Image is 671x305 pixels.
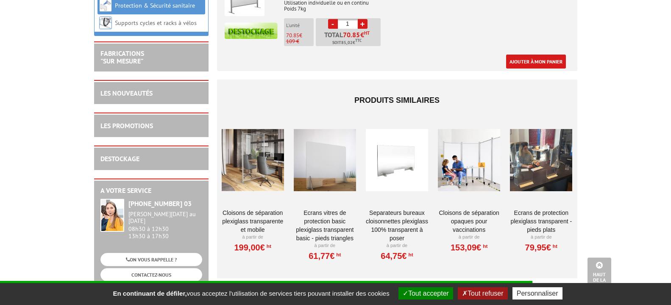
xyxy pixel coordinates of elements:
a: 153,09€HT [451,245,487,250]
h2: A votre service [100,187,202,195]
span: 70.85 [286,32,299,39]
sup: HT [334,252,341,258]
a: CONTACTEZ-NOUS [100,268,202,281]
a: - [328,19,338,29]
a: ECRANS VITRES DE PROTECTION BASIC PLEXIGLASS TRANSPARENT BASIC - pieds triangles [294,209,356,242]
sup: HT [364,30,370,36]
p: À partir de [510,234,572,241]
a: DESTOCKAGE [100,154,139,163]
p: À partir de [438,234,500,241]
img: widget-service.jpg [100,199,124,232]
p: 109 € [286,38,314,44]
a: FABRICATIONS"Sur Mesure" [100,49,144,65]
a: Ajouter à mon panier [506,55,566,69]
a: 64,75€HT [381,253,413,258]
p: À partir de [366,242,428,249]
span: Soit € [332,39,362,46]
a: Supports cycles et racks à vélos [115,19,197,27]
a: LES NOUVEAUTÉS [100,89,153,97]
div: [PERSON_NAME][DATE] au [DATE] [128,211,202,225]
span: 70.85 [343,31,360,38]
strong: [PHONE_NUMBER] 03 [128,199,192,208]
a: ECRANS DE PROTECTION PLEXIGLASS TRANSPARENT - Pieds plats [510,209,572,234]
a: CLOISONS DE SÉPARATION OPAQUES POUR VACCINATIONS [438,209,500,234]
p: € [286,33,314,38]
button: Personnaliser (fenêtre modale) [512,287,562,300]
p: L'unité [286,22,314,28]
a: Protection & Sécurité sanitaire [115,2,195,9]
span: 85,02 [341,39,353,46]
strong: En continuant de défiler, [113,290,187,297]
span: € [360,31,364,38]
a: SEPARATEURS BUREAUX CLOISONNETTES PLEXIGLASS 100% TRANSPARENT À POSER [366,209,428,242]
a: LES PROMOTIONS [100,121,153,130]
p: À partir de [294,242,356,249]
sup: HT [481,243,487,249]
img: Supports cycles et racks à vélos [99,16,112,29]
button: Tout accepter [398,287,453,300]
span: Produits similaires [354,96,440,104]
sup: HT [407,252,413,258]
a: 79,95€HT [525,245,557,250]
span: vous acceptez l'utilisation de services tiers pouvant installer des cookies [109,290,393,297]
a: Haut de la page [587,258,611,292]
img: destockage [225,22,278,39]
a: ON VOUS RAPPELLE ? [100,253,202,266]
button: Tout refuser [458,287,507,300]
sup: HT [551,243,557,249]
sup: HT [265,243,271,249]
p: À partir de [222,234,284,241]
a: Cloisons de séparation Plexiglass transparente et mobile [222,209,284,234]
div: 08h30 à 12h30 13h30 à 17h30 [128,211,202,240]
sup: TTC [355,38,362,43]
a: + [358,19,368,29]
a: 199,00€HT [234,245,271,250]
a: 61,77€HT [309,253,341,258]
p: Total [318,31,381,46]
